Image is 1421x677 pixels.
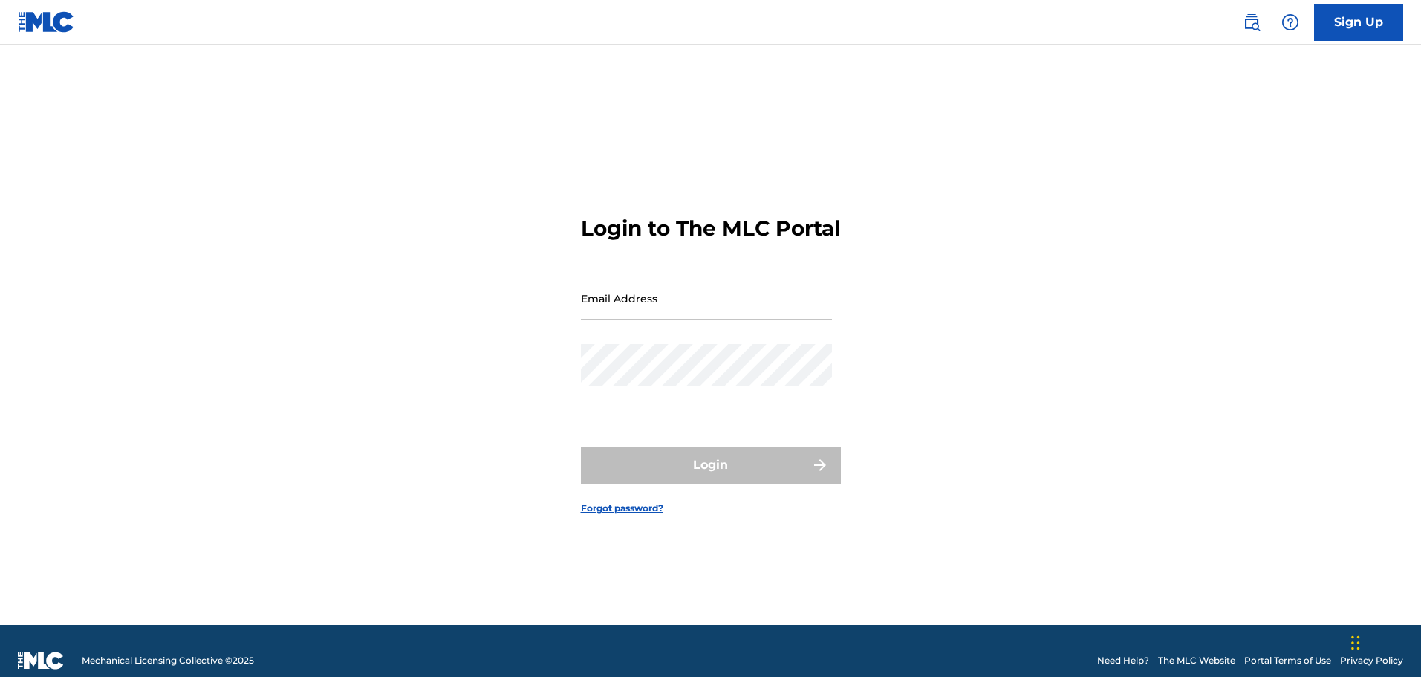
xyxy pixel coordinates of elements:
a: Portal Terms of Use [1244,654,1331,667]
img: logo [18,652,64,670]
a: Forgot password? [581,502,663,515]
div: Help [1275,7,1305,37]
a: Sign Up [1314,4,1403,41]
img: help [1281,13,1299,31]
iframe: Chat Widget [1347,606,1421,677]
a: The MLC Website [1158,654,1235,667]
a: Privacy Policy [1340,654,1403,667]
a: Public Search [1237,7,1266,37]
img: MLC Logo [18,11,75,33]
div: Drag [1351,621,1360,665]
h3: Login to The MLC Portal [581,216,840,242]
a: Need Help? [1097,654,1149,667]
img: search [1243,13,1261,31]
span: Mechanical Licensing Collective © 2025 [82,654,254,667]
